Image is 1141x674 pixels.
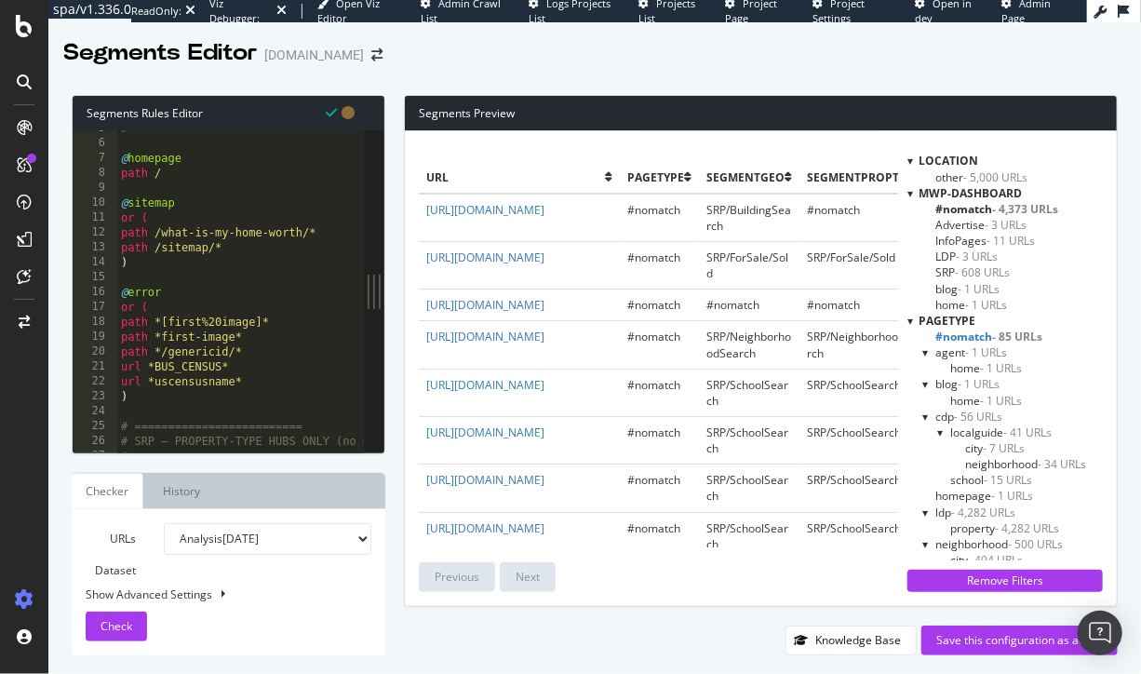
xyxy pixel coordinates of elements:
div: Save this configuration as active [936,632,1103,648]
div: Segments Preview [405,96,1117,131]
div: 9 [73,181,117,195]
span: - 1 URLs [980,360,1022,376]
span: Syntax is valid [326,103,337,121]
div: Open Intercom Messenger [1078,611,1122,655]
div: Previous [435,569,479,585]
span: mwp-dashboard [919,185,1022,201]
div: Next [516,569,540,585]
span: SRP/SchoolSearch [807,472,901,488]
span: SRP/SchoolSearch [706,520,788,552]
div: Knowledge Base [815,632,901,648]
span: SRP/BuildingSearch [706,202,791,234]
div: Segments Editor [63,37,257,69]
div: 7 [73,151,117,166]
button: Check [86,612,147,641]
div: 22 [73,374,117,389]
span: Click to filter pagetype on agent/home [950,360,1022,376]
div: arrow-right-arrow-left [371,48,383,61]
span: #nomatch [627,520,680,536]
span: You have unsaved modifications [342,103,355,121]
span: - 85 URLs [992,329,1042,344]
a: Checker [72,473,143,509]
span: Click to filter mwp-dashboard on LDP [935,249,998,264]
span: Click to filter pagetype on ldp and its children [935,505,1015,520]
div: Show Advanced Settings [72,586,357,602]
div: 19 [73,330,117,344]
span: segmentGEO [706,169,785,185]
div: 8 [73,166,117,181]
span: pagetype [919,313,975,329]
div: 24 [73,404,117,419]
span: - 7 URLs [983,440,1025,456]
div: 17 [73,300,117,315]
div: 27 [73,449,117,464]
span: Check [101,618,132,634]
button: Knowledge Base [785,626,917,655]
div: 16 [73,285,117,300]
span: Click to filter pagetype on blog/home [950,393,1022,409]
span: Click to filter pagetype on cdp/localguide/neighborhood [965,456,1086,472]
span: #nomatch [627,202,680,218]
div: ReadOnly: [131,4,181,19]
span: #nomatch [627,297,680,313]
a: [URL][DOMAIN_NAME] [426,377,544,393]
span: Click to filter pagetype on neighborhood and its children [935,536,1063,552]
span: pagetype [627,169,684,185]
span: - 5,000 URLs [963,169,1027,185]
span: #nomatch [627,377,680,393]
div: 13 [73,240,117,255]
span: #nomatch [807,202,860,218]
a: [URL][DOMAIN_NAME] [426,520,544,536]
div: 21 [73,359,117,374]
a: [URL][DOMAIN_NAME] [426,249,544,265]
span: Click to filter pagetype on cdp/localguide/city [965,440,1025,456]
div: 18 [73,315,117,330]
span: Click to filter mwp-dashboard on Advertise [935,217,1027,233]
span: SRP/SchoolSearch [706,472,788,504]
div: 20 [73,344,117,359]
span: Click to filter pagetype on ldp/property [950,520,1059,536]
span: Click to filter pagetype on homepage [935,488,1033,504]
span: Click to filter pagetype on cdp and its children [935,409,1002,425]
span: #nomatch [627,249,680,265]
span: Click to filter location on other [935,169,1027,185]
div: 26 [73,434,117,449]
span: - 11 URLs [987,233,1035,249]
span: location [919,153,978,168]
label: URLs Dataset [72,523,150,586]
span: Click to filter mwp-dashboard on blog [935,281,1000,297]
span: - 1 URLs [980,393,1022,409]
div: 10 [73,195,117,210]
span: SRP/SchoolSearch [807,425,901,440]
div: Segments Rules Editor [73,96,384,130]
span: Click to filter pagetype on cdp/school [950,472,1032,488]
span: - 1 URLs [958,281,1000,297]
div: 12 [73,225,117,240]
a: [URL][DOMAIN_NAME] [426,472,544,488]
span: #nomatch [627,472,680,488]
a: History [148,473,215,509]
span: Click to filter pagetype on #nomatch [935,329,1042,344]
div: 23 [73,389,117,404]
span: - 1 URLs [958,376,1000,392]
span: Click to filter mwp-dashboard on #nomatch [935,201,1058,217]
span: SRP/ForSale/Sold [807,249,895,265]
span: Click to filter pagetype on agent and its children [935,344,1007,360]
span: - 34 URLs [1038,456,1086,472]
div: 25 [73,419,117,434]
button: Previous [419,562,495,592]
div: 11 [73,210,117,225]
span: - 500 URLs [1008,536,1063,552]
a: [URL][DOMAIN_NAME] [426,297,544,313]
div: Remove Filters [919,573,1092,588]
span: - 4,373 URLs [992,201,1058,217]
span: - 1 URLs [965,344,1007,360]
span: - 3 URLs [956,249,998,264]
a: Knowledge Base [785,632,917,648]
span: #nomatch [706,297,759,313]
span: #nomatch [807,297,860,313]
span: - 56 URLs [954,409,1002,425]
div: 14 [73,255,117,270]
span: SRP/NeighborhoodSearch [807,329,924,360]
a: [URL][DOMAIN_NAME] [426,202,544,218]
